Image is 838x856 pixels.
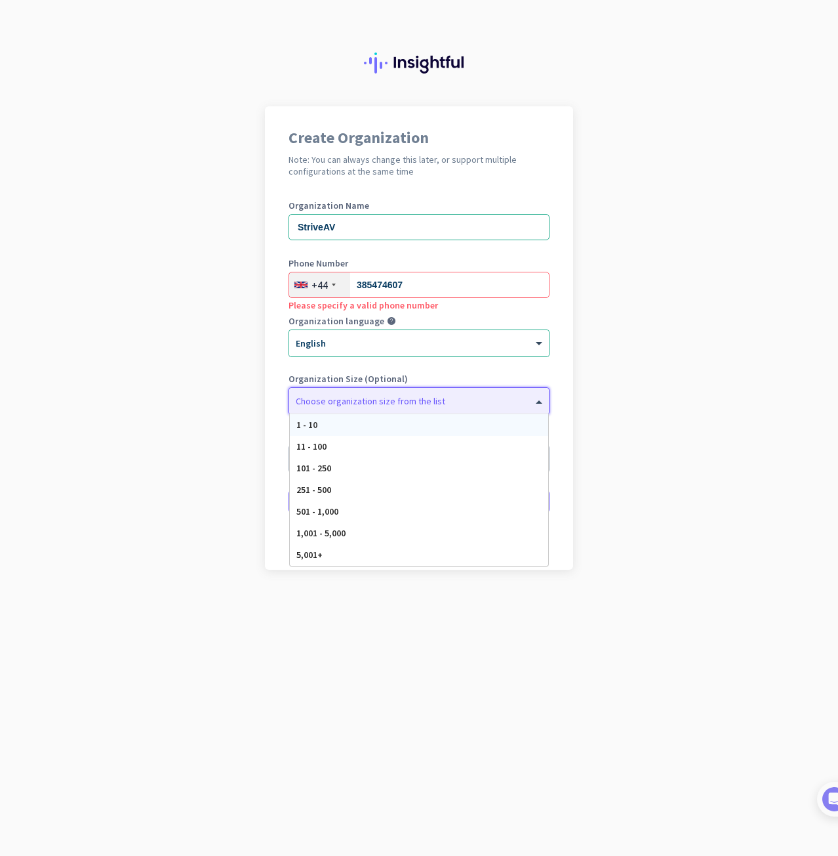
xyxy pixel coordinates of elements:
span: 501 - 1,000 [296,505,338,517]
span: Please specify a valid phone number [289,299,438,311]
input: 121 234 5678 [289,272,549,298]
i: help [387,316,396,326]
h1: Create Organization [289,130,549,146]
label: Organization language [289,316,384,326]
img: Insightful [364,53,474,74]
span: 251 - 500 [296,484,331,496]
label: Phone Number [289,259,549,268]
label: Organization Time Zone [289,432,549,441]
span: 5,001+ [296,549,323,561]
span: 1 - 10 [296,419,317,431]
input: What is the name of your organization? [289,214,549,240]
button: Create Organization [289,490,549,513]
span: 1,001 - 5,000 [296,527,346,539]
h2: Note: You can always change this later, or support multiple configurations at the same time [289,154,549,177]
div: +44 [311,278,328,291]
span: 11 - 100 [296,440,327,452]
span: 101 - 250 [296,462,331,474]
div: Go back [289,537,549,546]
label: Organization Size (Optional) [289,374,549,383]
div: Options List [290,414,548,566]
label: Organization Name [289,201,549,210]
